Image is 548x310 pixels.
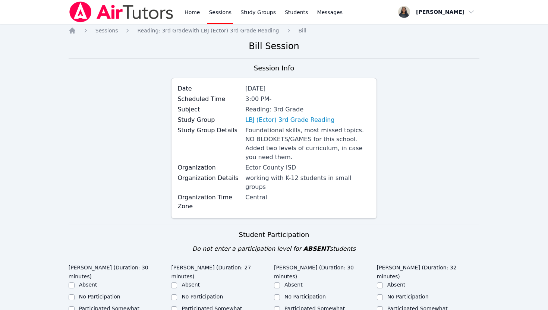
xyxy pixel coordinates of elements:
[299,27,306,34] a: Bill
[245,193,371,202] div: Central
[69,261,171,281] legend: [PERSON_NAME] (Duration: 30 minutes)
[69,1,174,22] img: Air Tutors
[245,105,371,114] div: Reading: 3rd Grade
[377,261,480,281] legend: [PERSON_NAME] (Duration: 32 minutes)
[245,163,371,172] div: Ector County ISD
[245,95,371,104] div: 3:00 PM -
[177,174,241,183] label: Organization Details
[177,116,241,124] label: Study Group
[79,282,97,288] label: Absent
[177,84,241,93] label: Date
[182,294,223,300] label: No Participation
[245,116,334,124] a: LBJ (Ector) 3rd Grade Reading
[245,126,371,162] div: Foundational skills, most missed topics. NO BLOOKETS/GAMES for this school. Added two levels of c...
[177,95,241,104] label: Scheduled Time
[284,282,303,288] label: Absent
[254,63,294,73] h3: Session Info
[274,261,377,281] legend: [PERSON_NAME] (Duration: 30 minutes)
[177,105,241,114] label: Subject
[177,163,241,172] label: Organization
[69,27,480,34] nav: Breadcrumb
[69,40,480,52] h2: Bill Session
[69,230,480,240] h3: Student Participation
[245,84,371,93] div: [DATE]
[387,294,429,300] label: No Participation
[303,245,330,252] span: ABSENT
[284,294,326,300] label: No Participation
[137,27,279,34] a: Reading: 3rd Gradewith LBJ (Ector) 3rd Grade Reading
[69,244,480,253] div: Do not enter a participation level for students
[177,193,241,211] label: Organization Time Zone
[95,27,118,34] a: Sessions
[171,261,274,281] legend: [PERSON_NAME] (Duration: 27 minutes)
[317,9,343,16] span: Messages
[245,174,371,192] div: working with K-12 students in small groups
[79,294,120,300] label: No Participation
[182,282,200,288] label: Absent
[387,282,406,288] label: Absent
[137,28,279,34] span: Reading: 3rd Grade with LBJ (Ector) 3rd Grade Reading
[299,28,306,34] span: Bill
[95,28,118,34] span: Sessions
[177,126,241,135] label: Study Group Details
